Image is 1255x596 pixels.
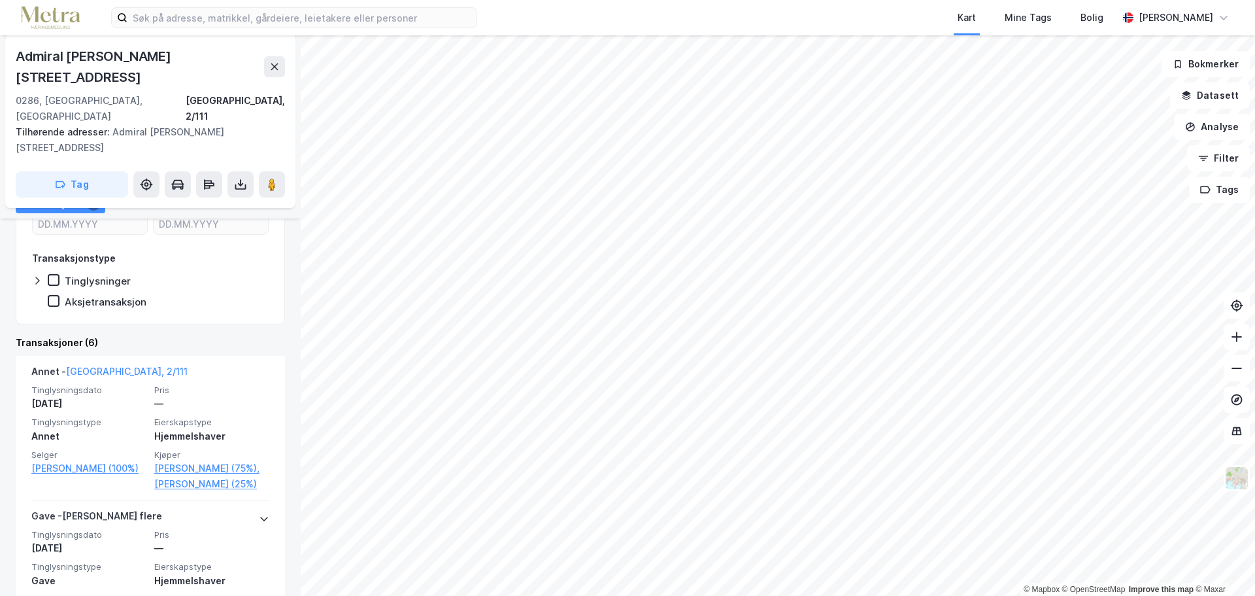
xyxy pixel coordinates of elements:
[16,335,285,351] div: Transaksjoner (6)
[32,251,116,266] div: Transaksjonstype
[154,540,269,556] div: —
[31,529,146,540] span: Tinglysningsdato
[1189,177,1250,203] button: Tags
[154,215,268,234] input: DD.MM.YYYY
[186,93,285,124] div: [GEOGRAPHIC_DATA], 2/111
[66,366,188,377] a: [GEOGRAPHIC_DATA], 2/111
[1170,82,1250,109] button: Datasett
[16,124,275,156] div: Admiral [PERSON_NAME][STREET_ADDRESS]
[1190,533,1255,596] div: Kontrollprogram for chat
[154,476,269,492] a: [PERSON_NAME] (25%)
[21,7,80,29] img: metra-logo.256734c3b2bbffee19d4.png
[154,461,269,476] a: [PERSON_NAME] (75%),
[127,8,477,27] input: Søk på adresse, matrikkel, gårdeiere, leietakere eller personer
[1162,51,1250,77] button: Bokmerker
[31,461,146,476] a: [PERSON_NAME] (100%)
[1190,533,1255,596] iframe: Chat Widget
[1187,145,1250,171] button: Filter
[154,561,269,572] span: Eierskapstype
[154,449,269,461] span: Kjøper
[1024,585,1060,594] a: Mapbox
[154,396,269,412] div: —
[1062,585,1126,594] a: OpenStreetMap
[154,417,269,428] span: Eierskapstype
[31,396,146,412] div: [DATE]
[958,10,976,26] div: Kart
[31,449,146,461] span: Selger
[31,573,146,589] div: Gave
[154,529,269,540] span: Pris
[33,215,147,234] input: DD.MM.YYYY
[154,385,269,396] span: Pris
[31,417,146,428] span: Tinglysningstype
[154,573,269,589] div: Hjemmelshaver
[65,275,131,287] div: Tinglysninger
[31,561,146,572] span: Tinglysningstype
[31,540,146,556] div: [DATE]
[16,93,186,124] div: 0286, [GEOGRAPHIC_DATA], [GEOGRAPHIC_DATA]
[1129,585,1194,594] a: Improve this map
[1139,10,1213,26] div: [PERSON_NAME]
[16,46,264,88] div: Admiral [PERSON_NAME][STREET_ADDRESS]
[31,385,146,396] span: Tinglysningsdato
[1174,114,1250,140] button: Analyse
[1224,466,1249,491] img: Z
[65,296,146,308] div: Aksjetransaksjon
[154,429,269,444] div: Hjemmelshaver
[1005,10,1052,26] div: Mine Tags
[16,171,128,198] button: Tag
[31,364,188,385] div: Annet -
[31,508,162,529] div: Gave - [PERSON_NAME] flere
[16,126,112,137] span: Tilhørende adresser:
[1080,10,1103,26] div: Bolig
[31,429,146,444] div: Annet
